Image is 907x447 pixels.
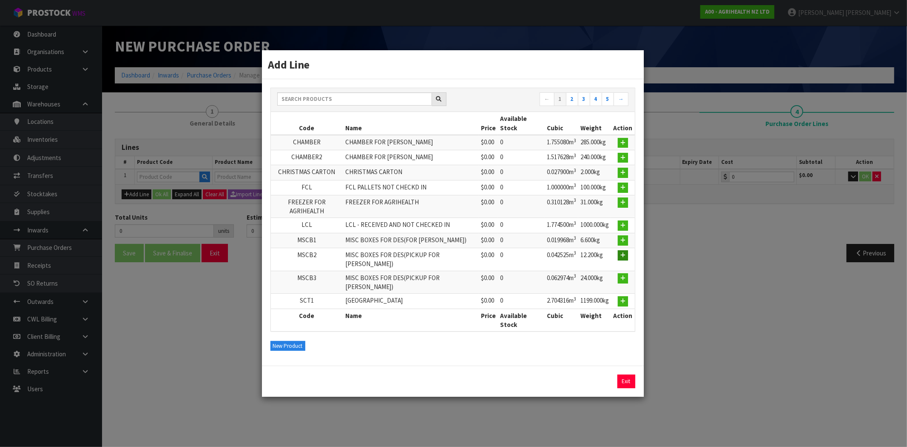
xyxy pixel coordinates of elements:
th: Action [611,309,634,331]
td: 1.774500m [545,218,578,233]
th: Price [479,309,498,331]
td: 0.310128m [545,195,578,218]
td: 24.000kg [578,271,611,294]
td: 0 [498,150,545,165]
td: [GEOGRAPHIC_DATA] [343,294,479,309]
td: 0 [498,195,545,218]
td: 6.600kg [578,233,611,248]
td: MSCB1 [271,233,343,248]
th: Name [343,112,479,135]
td: 12.200kg [578,248,611,271]
a: 2 [566,92,578,106]
td: 31.000kg [578,195,611,218]
sup: 3 [574,182,576,188]
td: $0.00 [479,150,498,165]
td: 285.000kg [578,135,611,150]
th: Available Stock [498,112,545,135]
td: 2.704316m [545,294,578,309]
td: MSCB2 [271,248,343,271]
sup: 3 [574,220,576,226]
td: FCL PALLETS NOT CHECKD IN [343,180,479,195]
th: Code [271,309,343,331]
td: 0.027900m [545,165,578,180]
td: $0.00 [479,271,498,294]
td: CHAMBER2 [271,150,343,165]
td: 0.019968m [545,233,578,248]
sup: 3 [574,250,576,256]
input: Search products [277,92,432,106]
a: 4 [590,92,602,106]
sup: 3 [574,235,576,241]
td: 100.000kg [578,180,611,195]
td: 1000.000kg [578,218,611,233]
td: 0 [498,165,545,180]
td: $0.00 [479,180,498,195]
td: LCL [271,218,343,233]
sup: 3 [574,197,576,203]
td: 0 [498,294,545,309]
td: $0.00 [479,195,498,218]
th: Price [479,112,498,135]
th: Available Stock [498,309,545,331]
td: CHRISTMAS CARTON [343,165,479,180]
nav: Page navigation [459,92,628,107]
td: MSCB3 [271,271,343,294]
a: → [614,92,628,106]
td: FREEZER FOR AGRIHEALTH [271,195,343,218]
td: 0 [498,271,545,294]
td: CHAMBER FOR [PERSON_NAME] [343,135,479,150]
td: $0.00 [479,294,498,309]
td: CHAMBER FOR [PERSON_NAME] [343,150,479,165]
td: FCL [271,180,343,195]
td: SCT1 [271,294,343,309]
th: Code [271,112,343,135]
td: $0.00 [479,248,498,271]
th: Cubic [545,112,578,135]
td: 240.000kg [578,150,611,165]
sup: 3 [574,152,576,158]
a: 5 [602,92,614,106]
td: $0.00 [479,165,498,180]
sup: 3 [574,167,576,173]
a: Exit [617,375,635,388]
td: 2.000kg [578,165,611,180]
h3: Add Line [268,57,637,72]
td: 0 [498,233,545,248]
td: 1.000000m [545,180,578,195]
sup: 3 [574,296,576,302]
td: MISC BOXES FOR DES(PICKUP FOR [PERSON_NAME]) [343,271,479,294]
td: MISC BOXES FOR DES(PICKUP FOR [PERSON_NAME]) [343,248,479,271]
td: $0.00 [479,218,498,233]
td: $0.00 [479,233,498,248]
td: 0.042525m [545,248,578,271]
a: 3 [578,92,590,106]
td: 0 [498,248,545,271]
sup: 3 [574,273,576,279]
th: Action [611,112,634,135]
td: 0 [498,135,545,150]
a: ← [540,92,554,106]
td: 1.517628m [545,150,578,165]
a: 1 [554,92,566,106]
td: LCL - RECEIVED AND NOT CHECKED IN [343,218,479,233]
td: FREEZER FOR AGRIHEALTH [343,195,479,218]
td: 0.062974m [545,271,578,294]
td: 0 [498,180,545,195]
button: New Product [270,341,305,351]
th: Weight [578,309,611,331]
th: Name [343,309,479,331]
td: MISC BOXES FOR DES(FOR [PERSON_NAME]) [343,233,479,248]
th: Weight [578,112,611,135]
td: CHAMBER [271,135,343,150]
td: $0.00 [479,135,498,150]
td: 0 [498,218,545,233]
td: CHRISTMAS CARTON [271,165,343,180]
sup: 3 [574,138,576,143]
td: 1.755080m [545,135,578,150]
th: Cubic [545,309,578,331]
td: 1199.000kg [578,294,611,309]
